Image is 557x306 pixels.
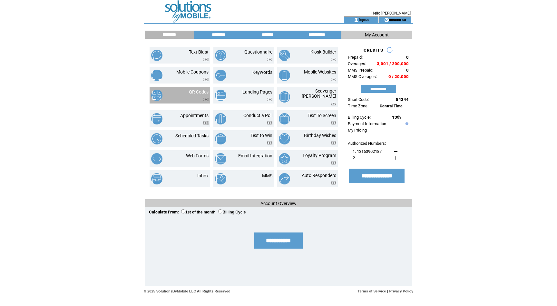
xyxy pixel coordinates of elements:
a: Appointments [180,113,209,118]
span: Central Time [380,104,403,108]
img: video.png [331,181,336,185]
img: video.png [331,58,336,61]
span: CREDITS [364,48,383,53]
img: video.png [203,98,209,101]
a: Conduct a Poll [243,113,272,118]
label: Billing Cycle [218,210,246,214]
a: Privacy Policy [389,289,413,293]
img: mobile-websites.png [279,70,290,81]
img: landing-pages.png [215,90,226,101]
a: Mobile Websites [304,69,336,74]
img: contact_us_icon.gif [384,17,389,23]
img: video.png [331,78,336,81]
span: 0 [406,55,409,60]
a: logout [359,17,369,22]
img: video.png [267,98,272,101]
img: video.png [331,161,336,165]
label: 1st of the month [181,210,215,214]
a: Terms of Service [358,289,386,293]
a: MMS [262,173,272,178]
img: video.png [331,121,336,125]
img: scheduled-tasks.png [151,133,162,144]
span: Prepaid: [348,55,363,60]
span: Billing Cycle: [348,115,371,120]
span: Calculate From: [149,210,179,214]
span: MMS Overages: [348,74,377,79]
img: mobile-coupons.png [151,70,162,81]
a: Landing Pages [242,89,272,94]
img: auto-responders.png [279,173,290,184]
span: My Account [365,32,389,37]
img: conduct-a-poll.png [215,113,226,124]
img: email-integration.png [215,153,226,164]
a: QR Codes [189,89,209,94]
input: 1st of the month [181,209,185,213]
span: Authorized Numbers: [348,141,386,146]
span: | [387,289,388,293]
img: qr-codes.png [151,90,162,101]
a: Email Integration [238,153,272,158]
a: Text To Screen [308,113,336,118]
a: Inbox [197,173,209,178]
span: 2. [353,155,356,160]
a: Scavenger [PERSON_NAME] [302,88,336,99]
a: contact us [389,17,406,22]
a: Loyalty Program [303,153,336,158]
a: Kiosk Builder [310,49,336,54]
span: Overages: [348,61,366,66]
img: appointments.png [151,113,162,124]
img: keywords.png [215,70,226,81]
img: account_icon.gif [354,17,359,23]
span: 13th [392,115,401,120]
a: Web Forms [186,153,209,158]
img: video.png [203,78,209,81]
img: video.png [267,58,272,61]
span: © 2025 SolutionsByMobile LLC All Rights Reserved [144,289,230,293]
img: text-to-screen.png [279,113,290,124]
img: help.gif [404,122,408,125]
img: web-forms.png [151,153,162,164]
span: 3,001 / 200,000 [377,61,409,66]
img: inbox.png [151,173,162,184]
img: scavenger-hunt.png [279,91,290,103]
span: 54244 [396,97,409,102]
img: video.png [203,58,209,61]
a: Questionnaire [244,49,272,54]
a: Keywords [252,70,272,75]
span: Hello [PERSON_NAME] [371,11,411,15]
img: mms.png [215,173,226,184]
a: Payment Information [348,121,386,126]
a: My Pricing [348,128,367,133]
img: text-blast.png [151,50,162,61]
a: Text Blast [189,49,209,54]
img: kiosk-builder.png [279,50,290,61]
span: 0 / 20,000 [388,74,409,79]
span: Account Overview [260,201,297,206]
span: 0 [406,68,409,73]
a: Auto Responders [302,173,336,178]
img: birthday-wishes.png [279,133,290,144]
img: video.png [203,121,209,125]
input: Billing Cycle [218,209,222,213]
span: 1. 13163902187 [353,149,382,154]
img: video.png [267,141,272,145]
a: Birthday Wishes [304,133,336,138]
img: questionnaire.png [215,50,226,61]
a: Mobile Coupons [176,69,209,74]
a: Text to Win [250,133,272,138]
img: video.png [331,141,336,145]
span: Time Zone: [348,104,368,108]
span: MMS Prepaid: [348,68,373,73]
img: video.png [331,102,336,105]
span: Short Code: [348,97,369,102]
img: loyalty-program.png [279,153,290,164]
img: video.png [267,121,272,125]
a: Scheduled Tasks [175,133,209,138]
img: text-to-win.png [215,133,226,144]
